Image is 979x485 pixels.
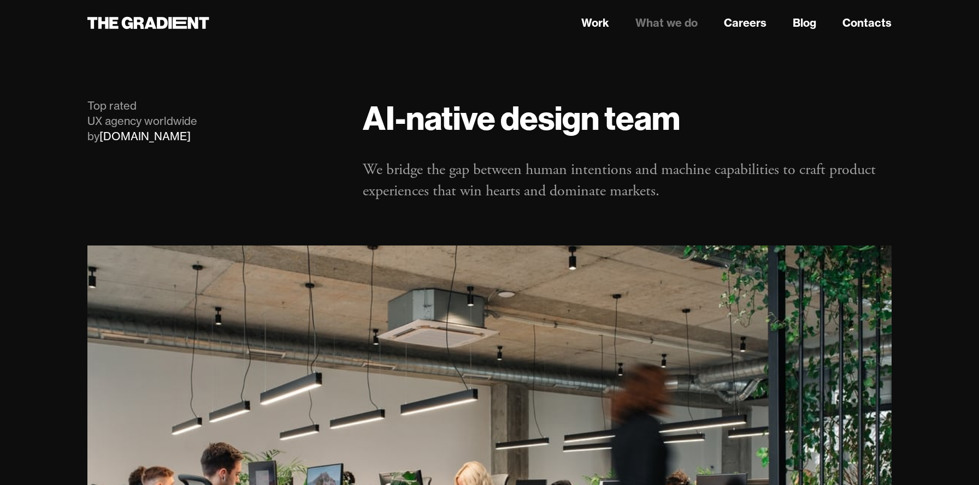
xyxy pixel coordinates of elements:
[842,15,892,31] a: Contacts
[87,98,341,144] div: Top rated UX agency worldwide by
[793,15,816,31] a: Blog
[581,15,609,31] a: Work
[363,159,892,202] p: We bridge the gap between human intentions and machine capabilities to craft product experiences ...
[363,98,892,137] h1: AI-native design team
[724,15,766,31] a: Careers
[635,15,698,31] a: What we do
[99,129,191,143] a: [DOMAIN_NAME]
